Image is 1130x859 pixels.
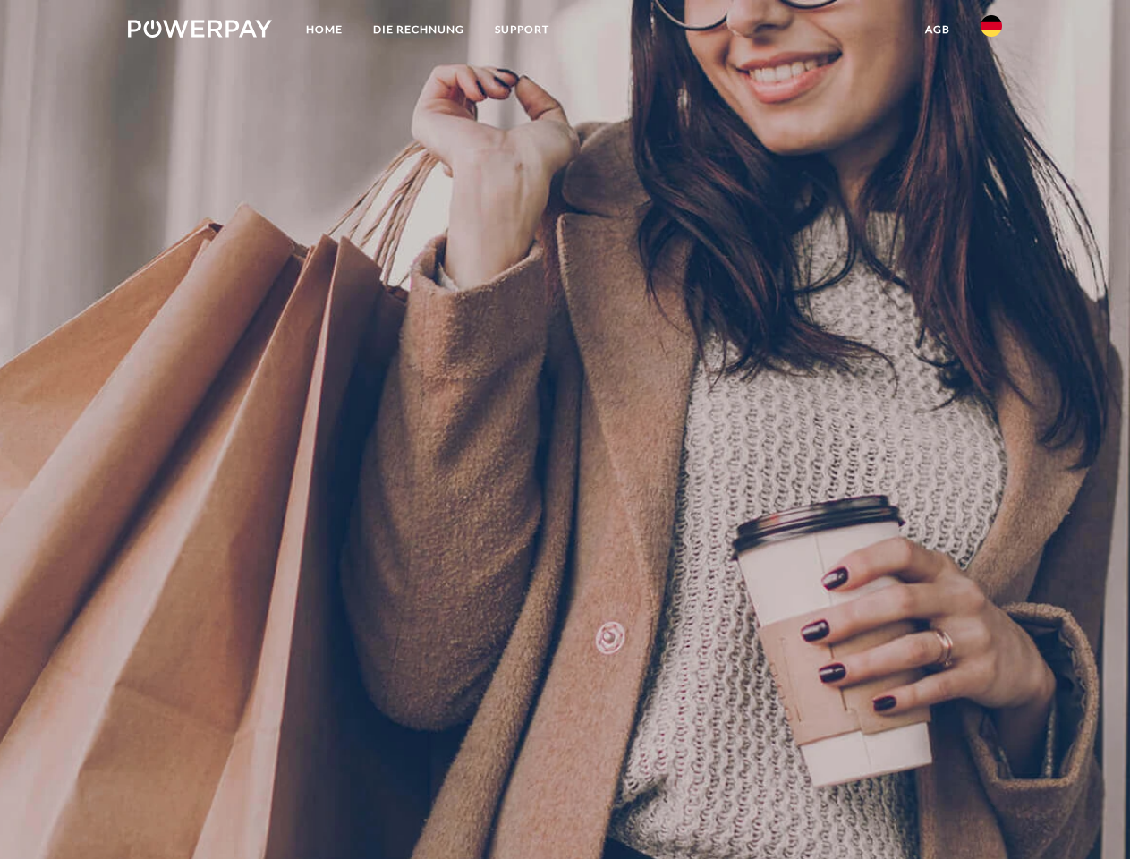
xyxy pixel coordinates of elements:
[910,13,965,46] a: agb
[291,13,358,46] a: Home
[480,13,565,46] a: SUPPORT
[981,15,1002,37] img: de
[358,13,480,46] a: DIE RECHNUNG
[128,20,272,38] img: logo-powerpay-white.svg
